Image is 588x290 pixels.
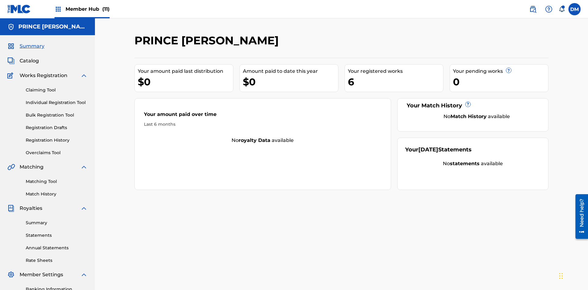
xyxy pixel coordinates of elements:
[20,43,44,50] span: Summary
[7,72,15,79] img: Works Registration
[7,43,15,50] img: Summary
[7,43,44,50] a: SummarySummary
[135,137,391,144] div: No available
[138,68,233,75] div: Your amount paid last distribution
[418,146,438,153] span: [DATE]
[7,57,15,65] img: Catalog
[405,102,541,110] div: Your Match History
[529,6,537,13] img: search
[7,57,39,65] a: CatalogCatalog
[7,271,15,278] img: Member Settings
[26,125,88,131] a: Registration Drafts
[243,68,338,75] div: Amount paid to date this year
[571,192,588,242] iframe: Resource Center
[80,271,88,278] img: expand
[144,111,382,121] div: Your amount paid over time
[543,3,555,15] div: Help
[26,257,88,264] a: Rate Sheets
[20,57,39,65] span: Catalog
[18,23,88,30] h5: PRINCE MCTESTERSON
[20,205,42,212] span: Royalties
[7,23,15,31] img: Accounts
[7,205,15,212] img: Royalties
[7,5,31,13] img: MLC Logo
[134,34,282,47] h2: PRINCE [PERSON_NAME]
[559,267,563,285] div: Drag
[20,72,67,79] span: Works Registration
[348,68,443,75] div: Your registered works
[138,75,233,89] div: $0
[405,160,541,167] div: No available
[239,137,270,143] strong: royalty data
[80,72,88,79] img: expand
[20,163,43,171] span: Matching
[26,245,88,251] a: Annual Statements
[26,220,88,226] a: Summary
[80,163,88,171] img: expand
[26,112,88,118] a: Bulk Registration Tool
[26,191,88,197] a: Match History
[450,113,487,119] strong: Match History
[7,163,15,171] img: Matching
[527,3,539,15] a: Public Search
[243,75,338,89] div: $0
[450,161,480,166] strong: statements
[568,3,581,15] div: User Menu
[66,6,110,13] span: Member Hub
[453,75,548,89] div: 0
[466,102,470,107] span: ?
[80,205,88,212] img: expand
[144,121,382,128] div: Last 6 months
[26,87,88,93] a: Claiming Tool
[413,113,541,120] div: No available
[102,6,110,12] span: (11)
[26,137,88,143] a: Registration History
[26,232,88,239] a: Statements
[26,178,88,185] a: Matching Tool
[26,150,88,156] a: Overclaims Tool
[559,6,565,12] div: Notifications
[506,68,511,73] span: ?
[20,271,63,278] span: Member Settings
[545,6,552,13] img: help
[405,146,472,154] div: Your Statements
[26,99,88,106] a: Individual Registration Tool
[453,68,548,75] div: Your pending works
[348,75,443,89] div: 6
[55,6,62,13] img: Top Rightsholders
[557,261,588,290] iframe: Chat Widget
